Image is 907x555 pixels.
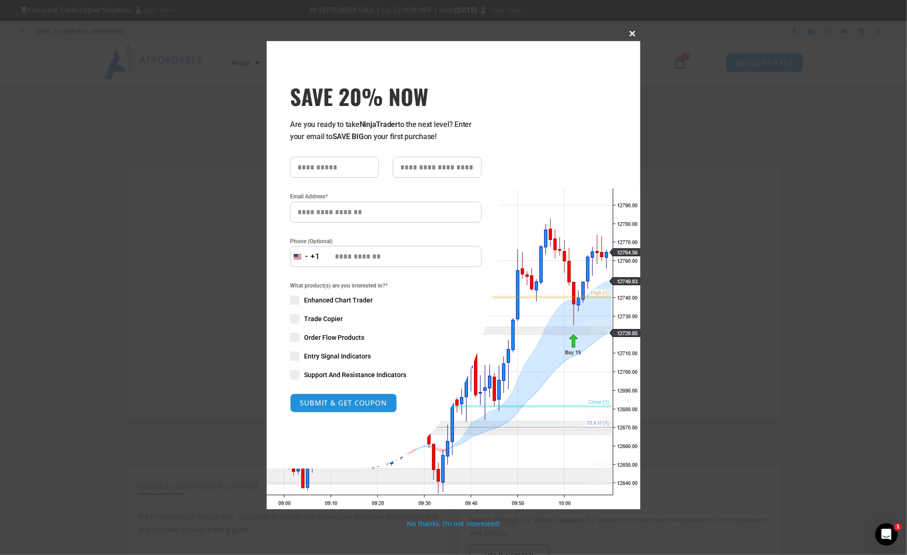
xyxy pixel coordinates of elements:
a: No thanks, I’m not interested! [407,519,500,528]
span: What product(s) are you interested in? [290,281,482,290]
h3: SAVE 20% NOW [290,83,482,109]
button: SUBMIT & GET COUPON [290,393,397,413]
span: 1 [894,523,902,531]
span: Support And Resistance Indicators [304,370,406,379]
label: Entry Signal Indicators [290,351,482,361]
label: Support And Resistance Indicators [290,370,482,379]
label: Order Flow Products [290,333,482,342]
span: Order Flow Products [304,333,364,342]
label: Phone (Optional) [290,237,482,246]
p: Are you ready to take to the next level? Enter your email to on your first purchase! [290,119,482,143]
label: Email Address [290,192,482,201]
div: +1 [311,251,320,263]
strong: NinjaTrader [360,120,398,129]
button: Selected country [290,246,320,267]
label: Enhanced Chart Trader [290,295,482,305]
strong: SAVE BIG [333,132,364,141]
span: Trade Copier [304,314,343,323]
span: Entry Signal Indicators [304,351,371,361]
label: Trade Copier [290,314,482,323]
span: Enhanced Chart Trader [304,295,373,305]
iframe: Intercom live chat [875,523,898,546]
